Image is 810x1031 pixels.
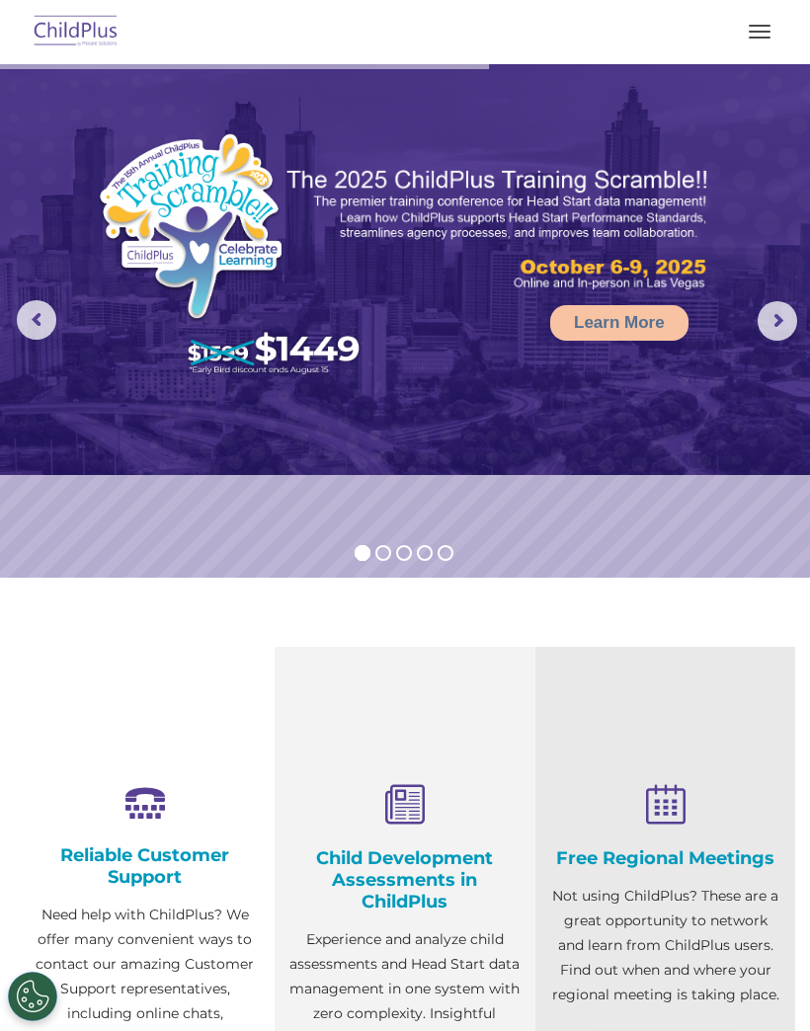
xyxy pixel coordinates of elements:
[289,847,520,912] h4: Child Development Assessments in ChildPlus
[30,9,122,55] img: ChildPlus by Procare Solutions
[8,972,57,1021] button: Cookies Settings
[550,847,780,869] h4: Free Regional Meetings
[550,884,780,1007] p: Not using ChildPlus? These are a great opportunity to network and learn from ChildPlus users. Fin...
[550,305,688,341] a: Learn More
[30,844,260,888] h4: Reliable Customer Support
